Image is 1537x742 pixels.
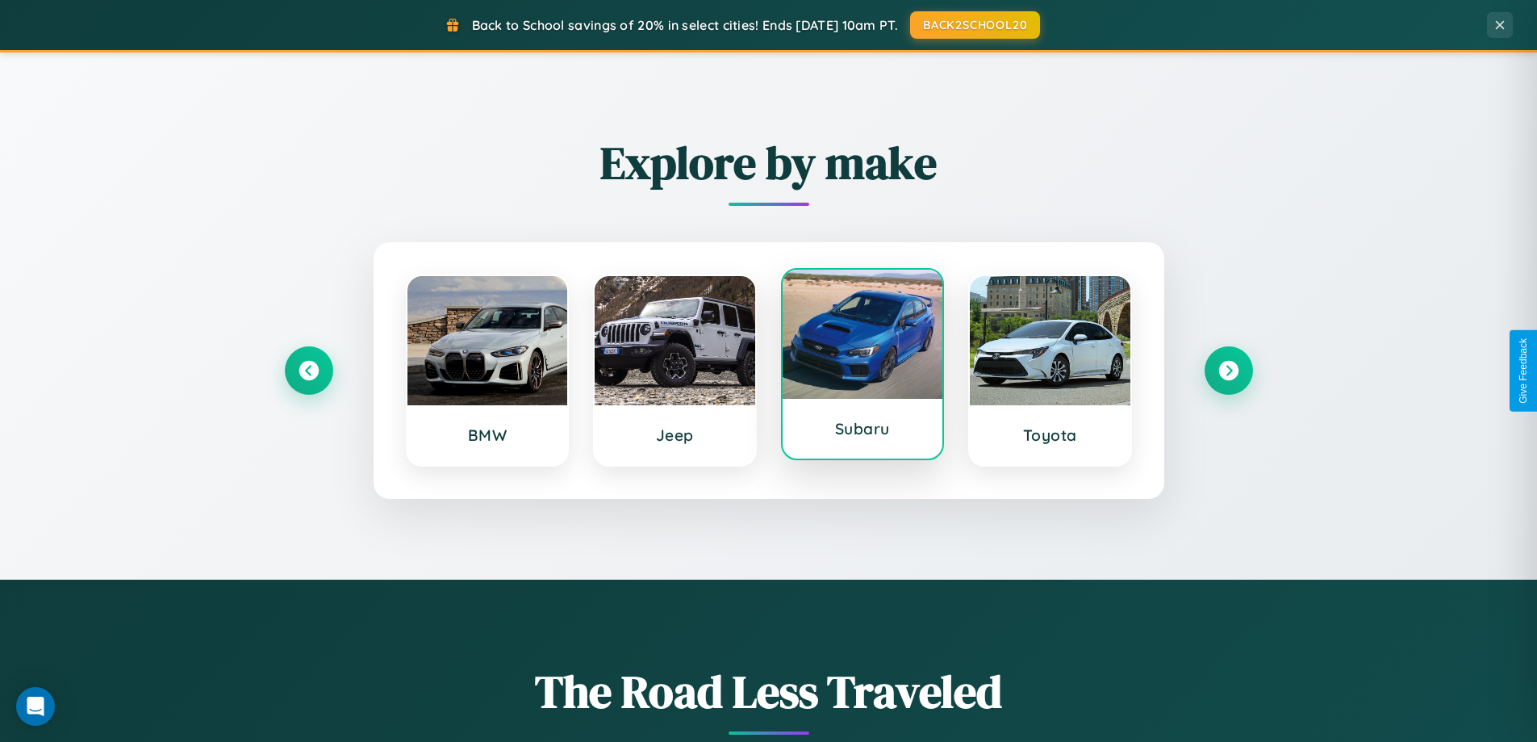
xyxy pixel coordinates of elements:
h3: Jeep [611,425,739,445]
div: Give Feedback [1518,338,1529,404]
button: BACK2SCHOOL20 [910,11,1040,39]
h1: The Road Less Traveled [285,660,1253,723]
h3: BMW [424,425,552,445]
div: Open Intercom Messenger [16,687,55,726]
h3: Subaru [799,419,927,438]
span: Back to School savings of 20% in select cities! Ends [DATE] 10am PT. [472,17,898,33]
h3: Toyota [986,425,1114,445]
h2: Explore by make [285,132,1253,194]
